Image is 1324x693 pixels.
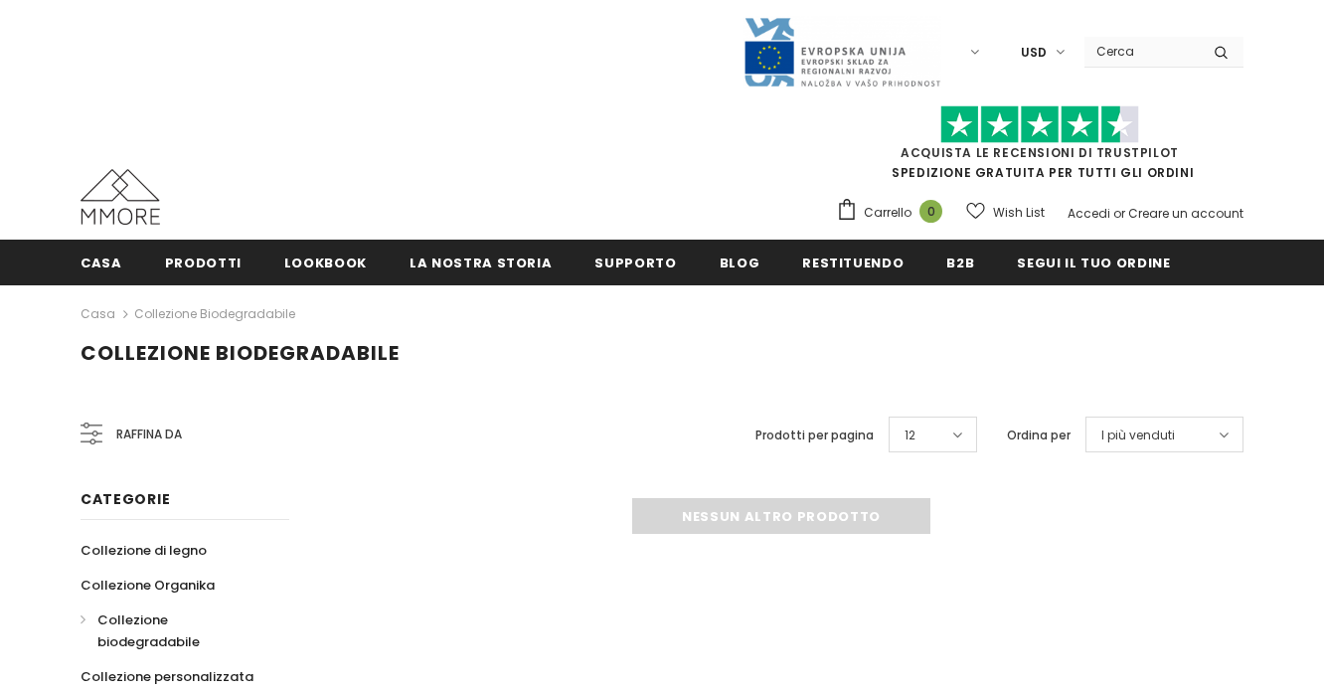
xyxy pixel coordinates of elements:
[905,426,915,445] span: 12
[410,240,552,284] a: La nostra storia
[1113,205,1125,222] span: or
[81,533,207,568] a: Collezione di legno
[284,240,367,284] a: Lookbook
[410,254,552,272] span: La nostra storia
[836,198,952,228] a: Carrello 0
[864,203,911,223] span: Carrello
[1021,43,1047,63] span: USD
[1007,426,1071,445] label: Ordina per
[97,610,200,651] span: Collezione biodegradabile
[165,240,242,284] a: Prodotti
[940,105,1139,144] img: Fidati di Pilot Stars
[993,203,1045,223] span: Wish List
[720,254,760,272] span: Blog
[594,240,676,284] a: supporto
[802,254,904,272] span: Restituendo
[1084,37,1199,66] input: Search Site
[81,240,122,284] a: Casa
[743,16,941,88] img: Javni Razpis
[81,339,400,367] span: Collezione biodegradabile
[116,424,182,445] span: Raffina da
[966,195,1045,230] a: Wish List
[946,254,974,272] span: B2B
[81,489,170,509] span: Categorie
[1068,205,1110,222] a: Accedi
[81,603,267,659] a: Collezione biodegradabile
[284,254,367,272] span: Lookbook
[81,254,122,272] span: Casa
[946,240,974,284] a: B2B
[720,240,760,284] a: Blog
[81,169,160,225] img: Casi MMORE
[802,240,904,284] a: Restituendo
[1101,426,1175,445] span: I più venduti
[134,305,295,322] a: Collezione biodegradabile
[165,254,242,272] span: Prodotti
[1017,254,1170,272] span: Segui il tuo ordine
[81,302,115,326] a: Casa
[755,426,874,445] label: Prodotti per pagina
[919,200,942,223] span: 0
[81,667,253,686] span: Collezione personalizzata
[1128,205,1243,222] a: Creare un account
[1017,240,1170,284] a: Segui il tuo ordine
[81,568,215,603] a: Collezione Organika
[901,144,1179,161] a: Acquista le recensioni di TrustPilot
[81,541,207,560] span: Collezione di legno
[743,43,941,60] a: Javni Razpis
[594,254,676,272] span: supporto
[836,114,1243,181] span: SPEDIZIONE GRATUITA PER TUTTI GLI ORDINI
[81,576,215,595] span: Collezione Organika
